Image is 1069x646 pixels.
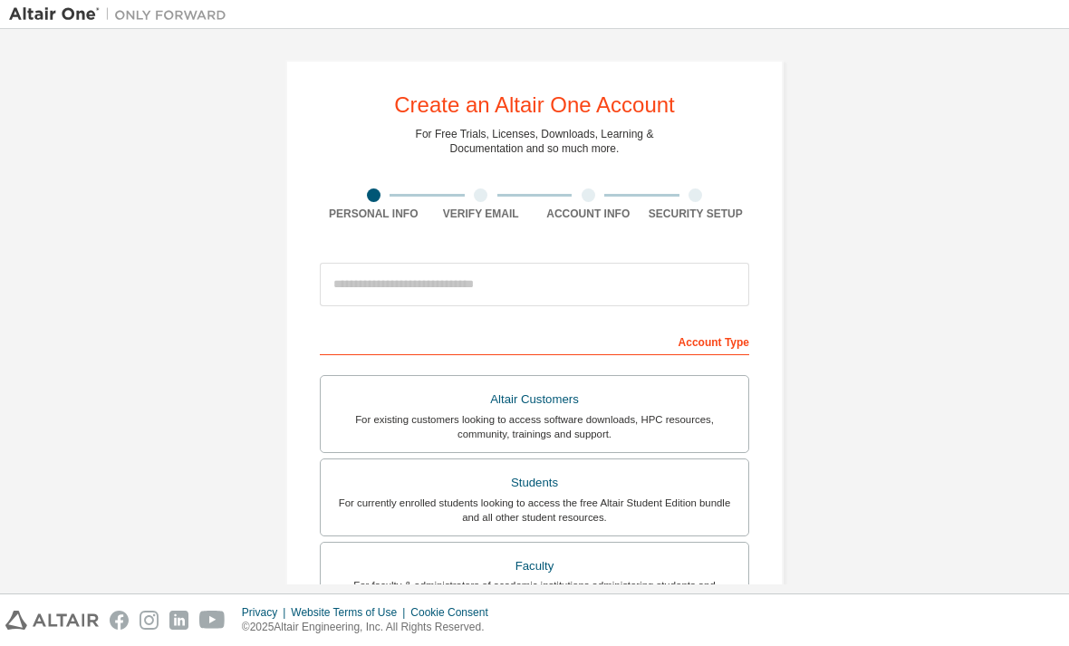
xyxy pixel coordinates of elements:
div: For faculty & administrators of academic institutions administering students and accessing softwa... [332,578,737,607]
div: Privacy [242,605,291,620]
img: youtube.svg [199,611,226,630]
div: Faculty [332,554,737,579]
div: Security Setup [642,207,750,221]
img: linkedin.svg [169,611,188,630]
img: altair_logo.svg [5,611,99,630]
img: instagram.svg [140,611,159,630]
div: Account Info [534,207,642,221]
div: Verify Email [428,207,535,221]
div: Cookie Consent [410,605,498,620]
img: Altair One [9,5,236,24]
div: For Free Trials, Licenses, Downloads, Learning & Documentation and so much more. [416,127,654,156]
div: For currently enrolled students looking to access the free Altair Student Edition bundle and all ... [332,496,737,525]
div: Website Terms of Use [291,605,410,620]
div: For existing customers looking to access software downloads, HPC resources, community, trainings ... [332,412,737,441]
div: Personal Info [320,207,428,221]
div: Account Type [320,326,749,355]
div: Create an Altair One Account [394,94,675,116]
img: facebook.svg [110,611,129,630]
div: Students [332,470,737,496]
p: © 2025 Altair Engineering, Inc. All Rights Reserved. [242,620,499,635]
div: Altair Customers [332,387,737,412]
